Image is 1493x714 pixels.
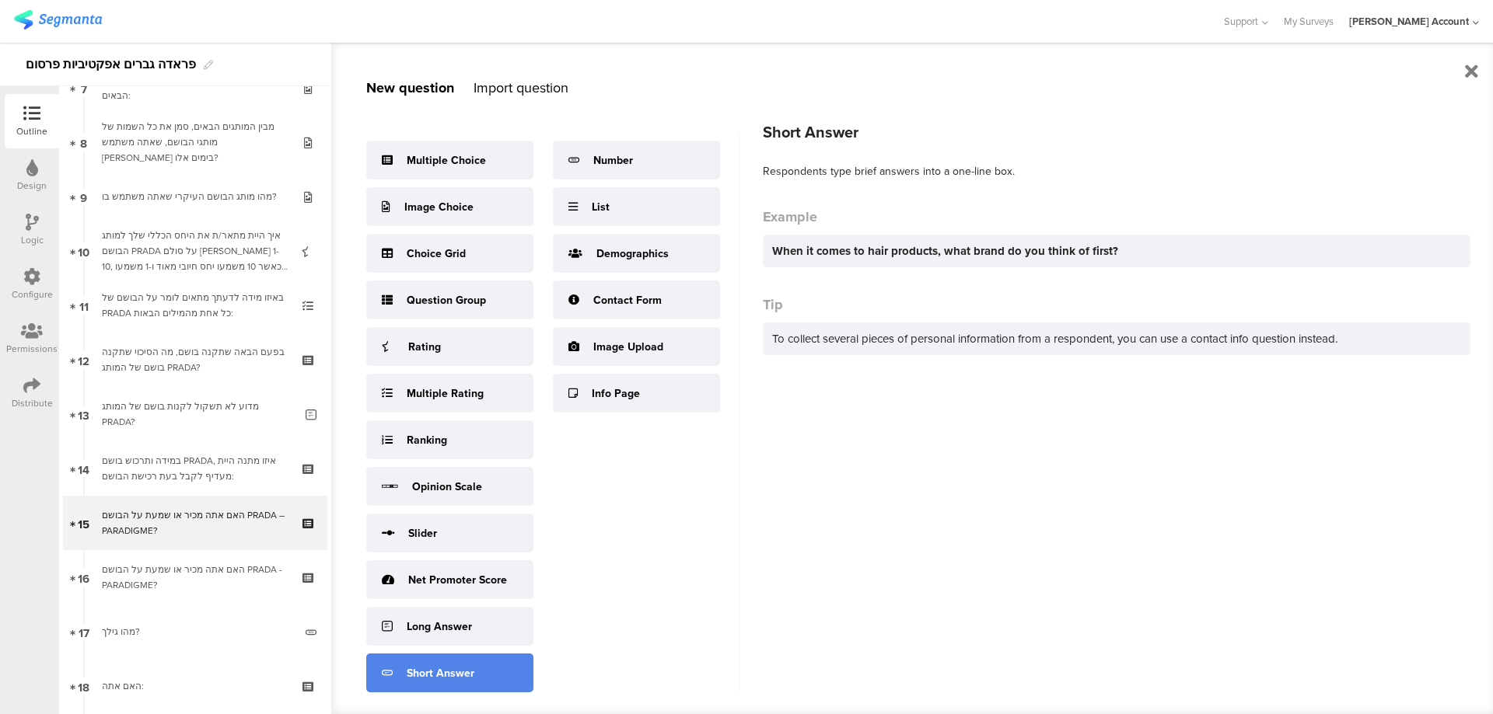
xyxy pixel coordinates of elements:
span: 15 [78,514,89,531]
div: Configure [12,287,53,301]
div: פראדה גברים אפקטיביות פרסום [26,52,196,77]
div: מדוע לא תשקול לקנות בושם של המותג PRADA? [102,399,294,430]
div: Question Group [407,292,486,308]
div: Design [17,179,47,193]
div: מבין המותגים הבאים, סמן את כל השמות של מותגי הבושם, שאתה משתמש בהם בימים אלו? [102,119,288,165]
a: 18 האם אתה: [63,659,327,713]
div: Multiple Choice [407,152,486,169]
a: 9 מהו מותג הבושם העיקרי שאתה משתמש בו? [63,169,327,224]
div: האם אתה מכיר או שמעת על הבושם PRADA – PARADIGME? [102,507,288,538]
div: Rating [408,339,441,355]
div: Respondents type brief answers into a one-line box. [763,163,1470,179]
a: 11 באיזו מידה לדעתך מתאים לומר על הבושם של PRADA כל אחת מהמילים הבאות: [63,278,327,333]
span: 14 [78,460,89,477]
span: 7 [81,79,87,96]
div: Import question [474,78,568,98]
div: Demographics [596,246,669,262]
div: Short Answer [763,120,1470,144]
div: Slider [408,525,437,542]
div: איך היית מתאר/ת את היחס הכללי שלך למותג הבושם PRADA על סולם שבין 1-10, כאשר 10 משמעו יחס חיובי מא... [102,228,288,274]
span: 10 [78,242,89,259]
span: 11 [79,297,89,314]
div: Net Promoter Score [408,572,507,588]
div: Outline [16,124,47,138]
div: Opinion Scale [412,479,482,495]
div: Contact Form [593,292,662,308]
span: 8 [80,134,87,151]
div: Long Answer [407,618,472,635]
div: Number [593,152,633,169]
div: Image Choice [404,199,474,215]
a: 8 מבין המותגים הבאים, סמן את כל השמות של מותגי הבושם, שאתה משתמש [PERSON_NAME] בימים אלו? [63,115,327,169]
div: Short Answer [407,665,474,681]
a: 12 בפעם הבאה שתקנה בושם, מה הסיכוי שתקנה בושם של המותג PRADA? [63,333,327,387]
img: segmanta logo [14,10,102,30]
div: מהו גילך? [102,624,294,639]
div: Ranking [407,432,447,448]
div: To collect several pieces of personal information from a respondent, you can use a contact info q... [763,322,1470,355]
div: Example [763,207,1470,227]
span: 16 [78,569,89,586]
a: 16 האם אתה מכיר או שמעת על הבושם PRADA - PARADIGME? [63,550,327,604]
div: באיזו מידה לדעתך מתאים לומר על הבושם של PRADA כל אחת מהמילים הבאות: [102,290,288,321]
span: 9 [80,188,87,205]
span: 18 [78,677,89,695]
div: New question [366,78,454,98]
div: Image Upload [593,339,663,355]
span: 13 [78,406,89,423]
div: [PERSON_NAME] Account [1349,14,1469,29]
a: 17 מהו גילך? [63,604,327,659]
div: Info Page [592,385,640,402]
div: בפעם הבאה שתקנה בושם, מה הסיכוי שתקנה בושם של המותג PRADA? [102,344,288,375]
a: 15 האם אתה מכיר או שמעת על הבושם PRADA – PARADIGME? [63,496,327,550]
a: 7 האם אתה מכיר או שמעת על מותגי הבושם הבאים: [63,61,327,115]
div: במידה ותרכוש בושם PRADA, איזו מתנה היית מעדיף לקבל בעת רכישת הבושם: [102,453,288,484]
div: האם אתה מכיר או שמעת על הבושם PRADA - PARADIGME? [102,562,288,593]
a: 13 מדוע לא תשקול לקנות בושם של המותג PRADA? [63,387,327,441]
div: האם אתה מכיר או שמעת על מותגי הבושם הבאים: [102,72,288,103]
div: Logic [21,233,44,247]
a: 14 במידה ותרכוש בושם PRADA, איזו מתנה היית מעדיף לקבל בעת רכישת הבושם: [63,441,327,496]
div: List [592,199,610,215]
span: 12 [78,351,89,368]
div: When it comes to hair products, what brand do you think of first? [772,242,1461,259]
div: Tip [763,294,1470,315]
span: Support [1224,14,1258,29]
div: מהו מותג הבושם העיקרי שאתה משתמש בו? [102,189,288,204]
div: Distribute [12,396,53,410]
span: 17 [79,623,89,640]
div: Choice Grid [407,246,466,262]
a: 10 איך היית מתאר/ת את היחס הכללי שלך למותג הבושם PRADA על סולם [PERSON_NAME] 1-10, כאשר 10 משמעו ... [63,224,327,278]
div: Multiple Rating [407,385,484,402]
div: Permissions [6,342,58,356]
div: האם אתה: [102,678,288,694]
